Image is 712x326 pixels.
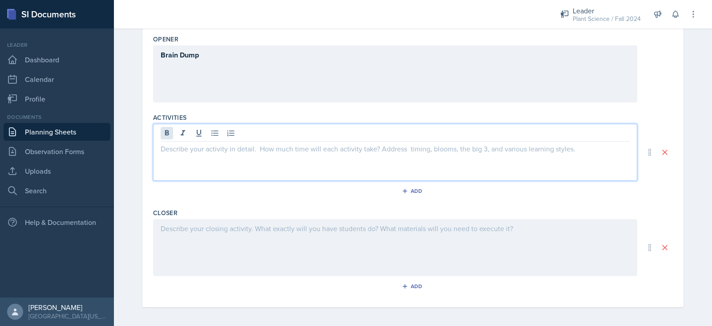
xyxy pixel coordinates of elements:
[28,303,107,312] div: [PERSON_NAME]
[4,41,110,49] div: Leader
[404,187,423,195] div: Add
[399,184,428,198] button: Add
[573,5,641,16] div: Leader
[4,90,110,108] a: Profile
[4,123,110,141] a: Planning Sheets
[399,280,428,293] button: Add
[153,208,178,217] label: Closer
[4,70,110,88] a: Calendar
[4,213,110,231] div: Help & Documentation
[153,113,187,122] label: Activities
[28,312,107,321] div: [GEOGRAPHIC_DATA][US_STATE]
[404,283,423,290] div: Add
[153,35,178,44] label: Opener
[4,182,110,200] a: Search
[4,143,110,160] a: Observation Forms
[4,51,110,69] a: Dashboard
[573,14,641,24] div: Plant Science / Fall 2024
[4,162,110,180] a: Uploads
[161,50,199,60] strong: Brain Dump
[4,113,110,121] div: Documents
